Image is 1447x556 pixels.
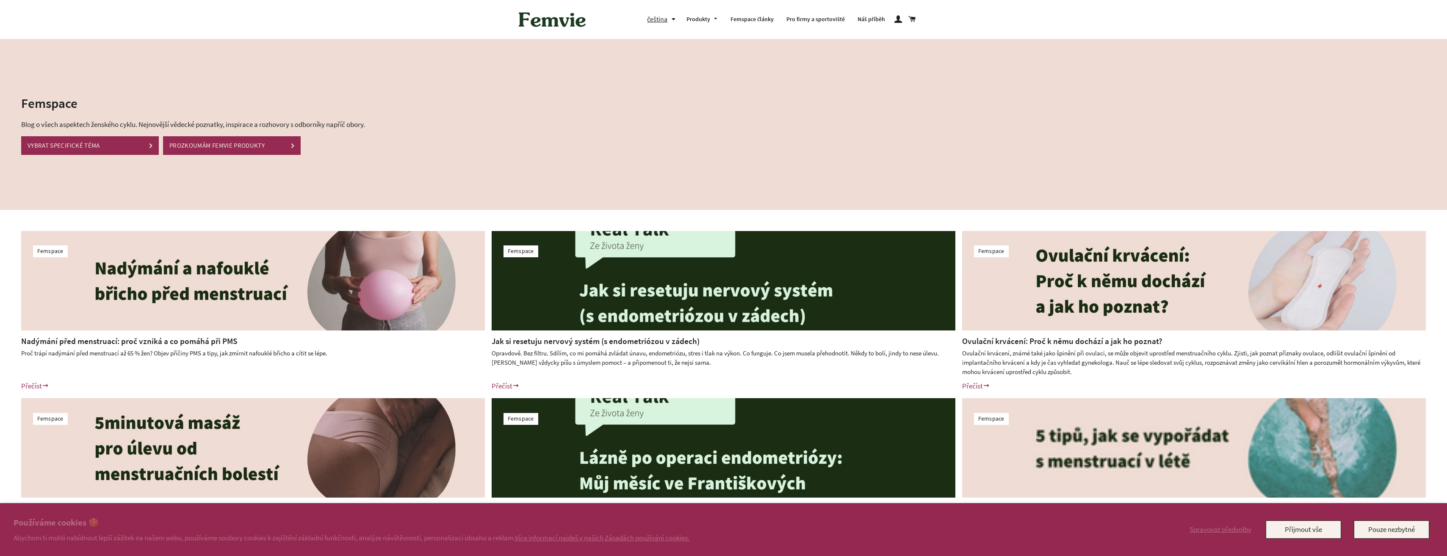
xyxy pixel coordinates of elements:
img: Femvie [514,6,590,33]
a: Náš příběh [851,8,891,30]
button: Pouze nezbytné [1354,520,1429,538]
img: Nadýmání před menstruací: proč vzniká a co pomáhá při PMS [21,231,485,330]
a: Femspace články [724,8,780,30]
h2: Femspace [21,94,856,112]
h2: Používáme cookies 🍪 [14,517,689,529]
div: Ovulační krvácení, známé také jako špinění při ovulaci, se může objevit uprostřed menstruačního c... [962,349,1426,376]
a: VYBRAT SPECIFICKÉ TÉMA [21,136,159,154]
a: Produkty [680,8,724,30]
button: čeština [647,14,680,25]
a: Femspace [508,415,534,422]
span: Spravovat předvolby [1190,525,1251,534]
a: Pro firmy a sportoviště [780,8,851,30]
img: Lázně po operaci endometriózy: Můj měsíc ve Františkových Lázních a cesta k uzdravení [492,398,955,498]
a: Nadýmání před menstruací: proč vzniká a co pomáhá při PMS [21,336,237,346]
button: Spravovat předvolby [1188,520,1253,538]
img: 5 tipů, jak se vypořádat s menstruací v létě [962,398,1426,498]
div: Proč trápí nadýmání před menstruací až 65 % žen? Objev příčiny PMS a tipy, jak zmírnit nafouklé b... [21,349,485,376]
button: Přijmout vše [1266,520,1341,538]
a: Přečíst [492,381,520,391]
a: Jak si resetuju nervový systém (s endometriózou v zádech) [492,336,700,346]
a: Ovulační krvácení: Proč k němu dochází a jak ho poznat? [962,336,1162,346]
img: 5minutová masáž pro úlevu od menstruačních bolesti [21,398,485,498]
a: Více informací najdeš v našich Zásadách používání cookies. [515,533,689,542]
a: Femspace [978,415,1004,422]
a: Přečíst [21,381,49,391]
img: Jak si resetuju nervový systém (s endometriózou v zádech) [492,231,955,330]
p: Abychom ti mohli nabídnout lepší zážitek na našem webu, používáme soubory cookies k zajištění zák... [14,533,689,542]
a: Přečíst [962,381,990,391]
img: Ovulační krvácení: Proč k&nbsp;němu dochází a jak ho poznat? [962,231,1426,330]
p: Blog o všech aspektech ženského cyklu. Nejnovější vědecké poznatky, inspirace a rozhovory s odbor... [21,119,856,130]
a: Femspace [508,247,534,255]
a: Femspace [978,247,1004,255]
a: Femspace [37,247,64,255]
div: Opravdově. Bez filtru. Sdílím, co mi pomáhá zvládat únavu, endometriózu, stres i tlak na výkon. C... [492,349,955,376]
a: Femspace [37,415,64,422]
a: PROZKOUMÁM FEMVIE PRODUKTY [163,136,301,154]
